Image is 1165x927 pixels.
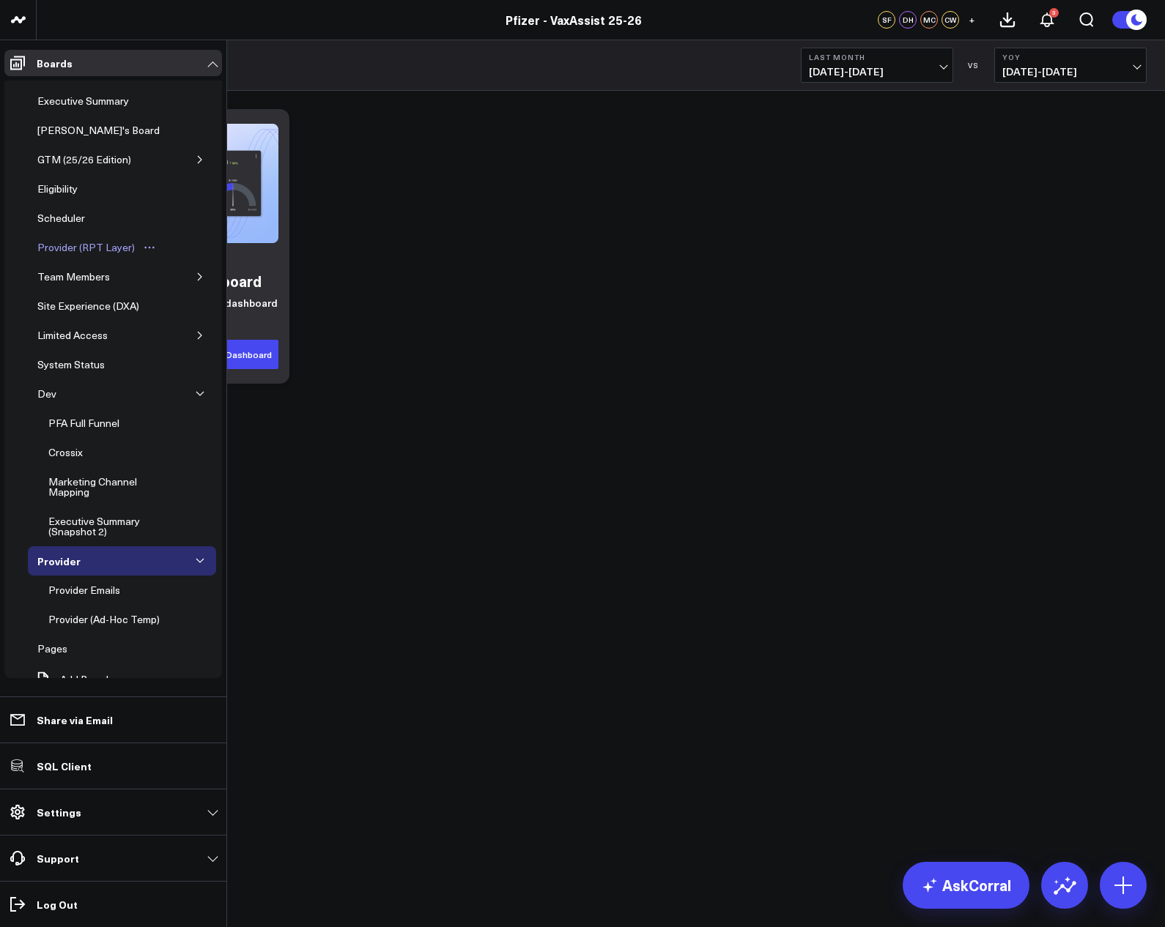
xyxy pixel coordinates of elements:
[899,11,917,29] div: DH
[809,66,945,78] span: [DATE] - [DATE]
[39,409,151,438] a: PFA Full FunnelOpen board menu
[37,806,81,818] p: Settings
[37,760,92,772] p: SQL Client
[34,385,60,403] div: Dev
[28,663,116,696] button: Add Board
[39,438,114,467] a: CrossixOpen board menu
[37,898,78,910] p: Log Out
[28,546,112,576] a: ProviderOpen board menu
[34,239,138,256] div: Provider (RPT Layer)
[45,444,86,461] div: Crossix
[28,86,160,116] a: Executive SummaryOpen board menu
[177,340,278,369] button: Generate Dashboard
[37,57,73,69] p: Boards
[34,151,135,168] div: GTM (25/26 Edition)
[34,92,133,110] div: Executive Summary
[4,891,222,917] a: Log Out
[34,209,89,227] div: Scheduler
[34,356,108,373] div: System Status
[45,473,172,501] div: Marketing Channel Mapping
[34,552,84,570] div: Provider
[34,122,163,139] div: [PERSON_NAME]'s Board
[809,53,945,62] b: Last Month
[920,11,938,29] div: MC
[961,61,987,70] div: VS
[1002,66,1139,78] span: [DATE] - [DATE]
[1002,53,1139,62] b: YoY
[4,753,222,779] a: SQL Client
[1049,8,1059,18] div: 3
[28,634,99,663] a: PagesOpen board menu
[28,204,116,233] a: SchedulerOpen board menu
[45,611,163,628] div: Provider (Ad-Hoc Temp)
[903,862,1029,909] a: AskCorral
[34,297,143,315] div: Site Experience (DXA)
[37,852,79,864] p: Support
[138,242,160,253] button: Open board menu
[45,414,123,432] div: PFA Full Funnel
[878,11,895,29] div: SF
[34,640,71,658] div: Pages
[45,581,124,599] div: Provider Emails
[969,15,975,25] span: +
[28,291,171,321] a: Site Experience (DXA)Open board menu
[45,513,175,540] div: Executive Summary (Snapshot 2)
[39,507,199,546] a: Executive Summary (Snapshot 2)Open board menu
[28,174,109,204] a: EligibilityOpen board menu
[28,379,88,409] a: DevOpen board menu
[942,11,959,29] div: CW
[28,321,139,350] a: Limited AccessOpen board menu
[39,605,191,634] a: Provider (Ad-Hoc Temp)Open board menu
[963,11,980,29] button: +
[28,233,166,262] a: Provider (RPT Layer)Open board menu
[801,48,953,83] button: Last Month[DATE]-[DATE]
[28,262,141,291] a: Team MembersOpen board menu
[39,467,199,507] a: Marketing Channel MappingOpen board menu
[37,714,113,726] p: Share via Email
[28,145,163,174] a: GTM (25/26 Edition)Open board menu
[28,116,191,145] a: [PERSON_NAME]'s BoardOpen board menu
[39,576,152,605] a: Provider EmailsOpen board menu
[28,350,136,379] a: System StatusOpen board menu
[994,48,1147,83] button: YoY[DATE]-[DATE]
[506,12,642,28] a: Pfizer - VaxAssist 25-26
[60,674,108,685] span: Add Board
[34,327,111,344] div: Limited Access
[34,268,114,286] div: Team Members
[34,180,81,198] div: Eligibility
